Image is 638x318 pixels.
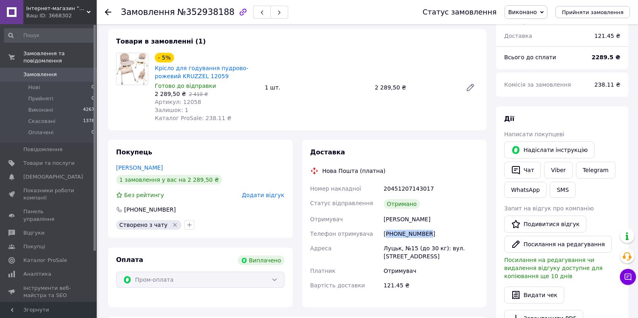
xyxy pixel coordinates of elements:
a: Крісло для годування пудрово-рожевий KRUZZEL 12059 [155,65,248,79]
a: Viber [544,162,572,179]
span: Дії [504,115,514,123]
button: Прийняти замовлення [555,6,630,18]
span: Покупці [23,243,45,250]
div: Статус замовлення [422,8,497,16]
div: Повернутися назад [105,8,111,16]
span: 0 [91,129,94,136]
span: Створено з чату [119,222,168,228]
span: Товари та послуги [23,160,75,167]
button: Чат [504,162,541,179]
span: Інтернет-магазин "Solomon" [26,5,87,12]
div: 121.45 ₴ [382,278,480,293]
span: 238.11 ₴ [594,81,620,88]
span: Доставка [310,148,345,156]
span: 2 410 ₴ [189,91,208,97]
img: Крісло для годування пудрово-рожевий KRUZZEL 12059 [116,53,148,85]
span: Адреса [310,245,332,251]
b: 2289.5 ₴ [592,54,620,60]
button: Надіслати інструкцію [504,141,594,158]
span: Скасовані [28,118,56,125]
div: [PHONE_NUMBER] [382,227,480,241]
div: 121.45 ₴ [590,27,625,45]
span: Аналітика [23,270,51,278]
span: Прийняті [28,95,53,102]
a: Подивитися відгук [504,216,586,233]
span: Платник [310,268,336,274]
span: Замовлення [121,7,175,17]
div: Отримано [384,199,420,209]
span: Відгуки [23,229,44,237]
svg: Видалити мітку [172,222,178,228]
span: 1 товар [504,18,527,25]
span: Прийняти замовлення [562,9,623,15]
span: Каталог ProSale: 238.11 ₴ [155,115,231,121]
a: Редагувати [462,79,478,96]
span: №352938188 [177,7,235,17]
span: Номер накладної [310,185,362,192]
span: Доставка [504,33,532,39]
a: WhatsApp [504,182,547,198]
span: Запит на відгук про компанію [504,205,594,212]
div: - 5% [155,53,174,62]
span: Оплачені [28,129,54,136]
button: SMS [550,182,576,198]
button: Посилання на редагування [504,236,612,253]
span: Статус відправлення [310,200,373,206]
div: [PERSON_NAME] [382,212,480,227]
span: Покупець [116,148,152,156]
span: Комісія за замовлення [504,81,571,88]
span: 2 289,50 ₴ [155,91,186,97]
span: Повідомлення [23,146,62,153]
input: Пошук [4,28,95,43]
span: Нові [28,84,40,91]
span: Артикул: 12058 [155,99,201,105]
div: Нова Пошта (платна) [320,167,388,175]
span: 4267 [83,106,94,114]
span: 0 [91,95,94,102]
span: Написати покупцеві [504,131,564,137]
span: Готово до відправки [155,83,216,89]
span: Всього до сплати [504,54,556,60]
span: Телефон отримувача [310,231,373,237]
span: Виконані [28,106,53,114]
div: 1 шт. [262,82,372,93]
span: Каталог ProSale [23,257,67,264]
span: Виконано [508,9,537,15]
span: Замовлення [23,71,57,78]
span: Вартість доставки [310,282,365,289]
a: [PERSON_NAME] [116,164,163,171]
span: [DEMOGRAPHIC_DATA] [23,173,83,181]
span: 0 [91,84,94,91]
span: Замовлення та повідомлення [23,50,97,64]
button: Чат з покупцем [620,269,636,285]
div: Луцьк, №15 (до 30 кг): вул. [STREET_ADDRESS] [382,241,480,264]
span: Оплата [116,256,143,264]
span: Панель управління [23,208,75,222]
span: Залишок: 1 [155,107,189,113]
span: Посилання на редагування чи видалення відгуку доступне для копіювання ще 10 днів [504,257,603,279]
span: Додати відгук [242,192,284,198]
div: 1 замовлення у вас на 2 289,50 ₴ [116,175,222,185]
span: Показники роботи компанії [23,187,75,202]
a: Telegram [576,162,615,179]
span: 1378 [83,118,94,125]
div: Ваш ID: 3668302 [26,12,97,19]
div: Виплачено [238,256,285,265]
span: Отримувач [310,216,343,222]
div: Отримувач [382,264,480,278]
div: [PHONE_NUMBER] [123,206,177,214]
span: Без рейтингу [124,192,164,198]
span: Товари в замовленні (1) [116,37,206,45]
div: 20451207143017 [382,181,480,196]
button: Видати чек [504,287,564,303]
span: Інструменти веб-майстра та SEO [23,285,75,299]
div: 2 289,50 ₴ [372,82,459,93]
